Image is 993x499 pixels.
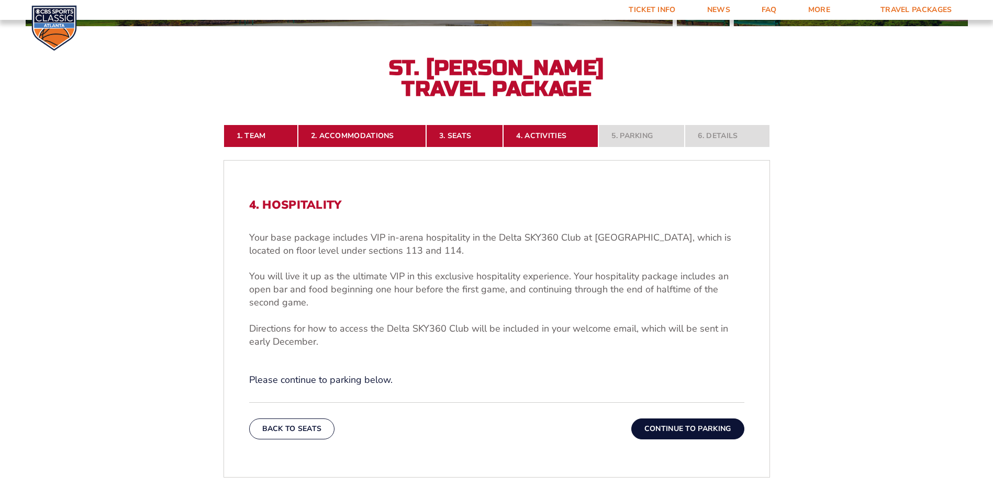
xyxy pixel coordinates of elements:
button: Continue To Parking [631,418,744,439]
p: You will live it up as the ultimate VIP in this exclusive hospitality experience. Your hospitalit... [249,270,744,310]
img: CBS Sports Classic [31,5,77,51]
h2: 4. Hospitality [249,198,744,212]
button: Back To Seats [249,418,335,439]
p: Directions for how to access the Delta SKY360 Club will be included in your welcome email, which ... [249,322,744,348]
h2: St. [PERSON_NAME] Travel Package [382,58,612,99]
a: 3. Seats [426,124,503,148]
p: Your base package includes VIP in-arena hospitality in the Delta SKY360 Club at [GEOGRAPHIC_DATA]... [249,231,744,257]
p: Please continue to parking below. [249,373,744,387]
a: 2. Accommodations [298,124,426,148]
a: 1. Team [224,124,298,148]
